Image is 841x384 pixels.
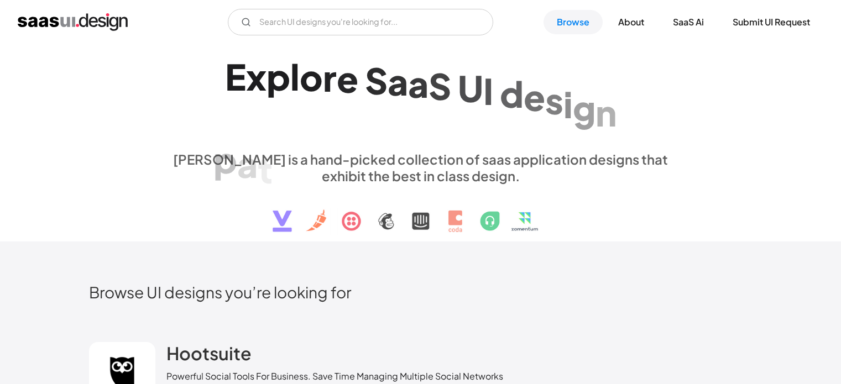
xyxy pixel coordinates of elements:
h2: Browse UI designs you’re looking for [89,282,753,302]
div: S [365,59,388,101]
div: S [429,64,451,107]
img: text, icon, saas logo [253,184,588,241]
a: home [18,13,128,31]
div: e [524,76,545,118]
div: a [237,143,258,186]
div: p [267,55,290,98]
div: a [388,60,408,103]
form: Email Form [228,9,493,35]
div: Powerful Social Tools For Business. Save Time Managing Multiple Social Networks [166,370,503,383]
h2: Hootsuite [166,342,252,364]
a: Browse [544,10,603,34]
div: d [500,72,524,115]
div: E [225,55,246,98]
div: e [337,57,358,100]
div: s [545,79,563,122]
a: Hootsuite [166,342,252,370]
div: o [300,56,323,98]
div: r [323,56,337,99]
h1: Explore SaaS UI design patterns & interactions. [166,55,675,140]
div: U [458,67,483,109]
div: I [483,69,493,112]
div: t [258,148,273,191]
div: x [246,55,267,98]
div: g [573,87,596,129]
a: Submit UI Request [719,10,823,34]
input: Search UI designs you're looking for... [228,9,493,35]
div: i [563,83,573,125]
div: l [290,55,300,98]
div: n [596,91,617,134]
div: p [213,138,237,181]
a: SaaS Ai [660,10,717,34]
div: [PERSON_NAME] is a hand-picked collection of saas application designs that exhibit the best in cl... [166,151,675,184]
div: a [408,62,429,104]
a: About [605,10,657,34]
